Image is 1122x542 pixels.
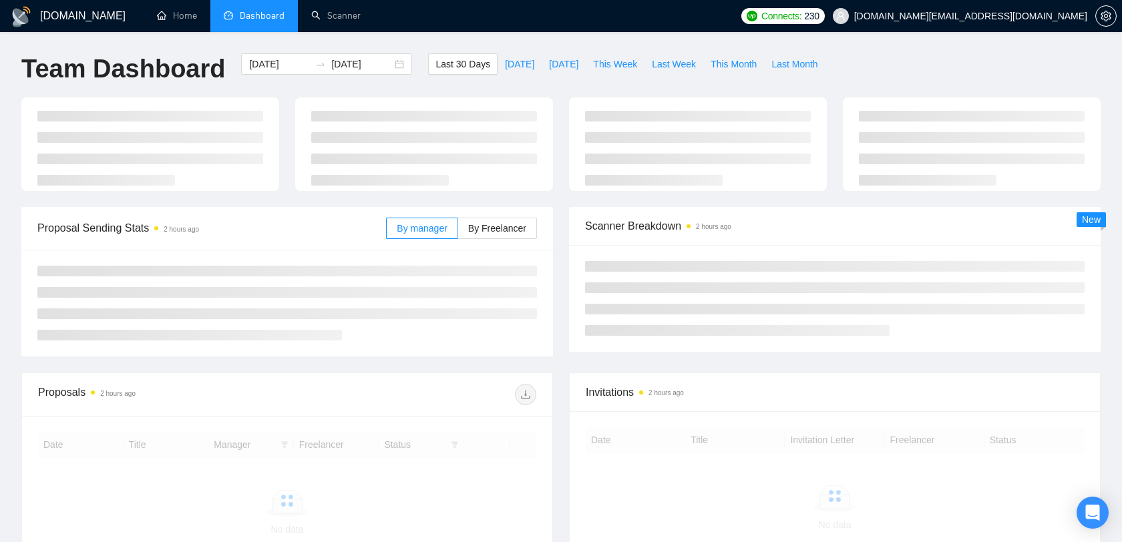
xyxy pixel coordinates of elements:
span: By Freelancer [468,223,526,234]
span: Proposal Sending Stats [37,220,386,236]
button: setting [1095,5,1117,27]
span: [DATE] [549,57,578,71]
input: Start date [249,57,310,71]
button: Last Week [644,53,703,75]
span: Connects: [761,9,801,23]
a: searchScanner [311,10,361,21]
span: Last 30 Days [435,57,490,71]
span: to [315,59,326,69]
span: Scanner Breakdown [585,218,1085,234]
time: 2 hours ago [164,226,199,233]
time: 2 hours ago [648,389,684,396]
button: [DATE] [542,53,586,75]
input: End date [331,57,392,71]
img: logo [11,6,32,27]
span: dashboard [224,11,233,20]
span: Last Month [771,57,817,71]
span: This Month [711,57,757,71]
h1: Team Dashboard [21,53,225,85]
span: swap-right [315,59,326,69]
button: [DATE] [498,53,542,75]
div: Proposals [38,384,287,405]
button: Last 30 Days [428,53,498,75]
time: 2 hours ago [100,390,136,397]
span: By manager [397,223,447,234]
div: Open Intercom Messenger [1077,497,1109,529]
span: Invitations [586,384,1084,400]
span: New [1082,214,1101,225]
a: homeHome [157,10,197,21]
span: [DATE] [505,57,534,71]
a: setting [1095,11,1117,21]
time: 2 hours ago [696,223,731,230]
button: This Week [586,53,644,75]
button: Last Month [764,53,825,75]
span: 230 [804,9,819,23]
button: This Month [703,53,764,75]
img: upwork-logo.png [747,11,757,21]
span: This Week [593,57,637,71]
span: user [836,11,846,21]
span: Dashboard [240,10,285,21]
span: Last Week [652,57,696,71]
